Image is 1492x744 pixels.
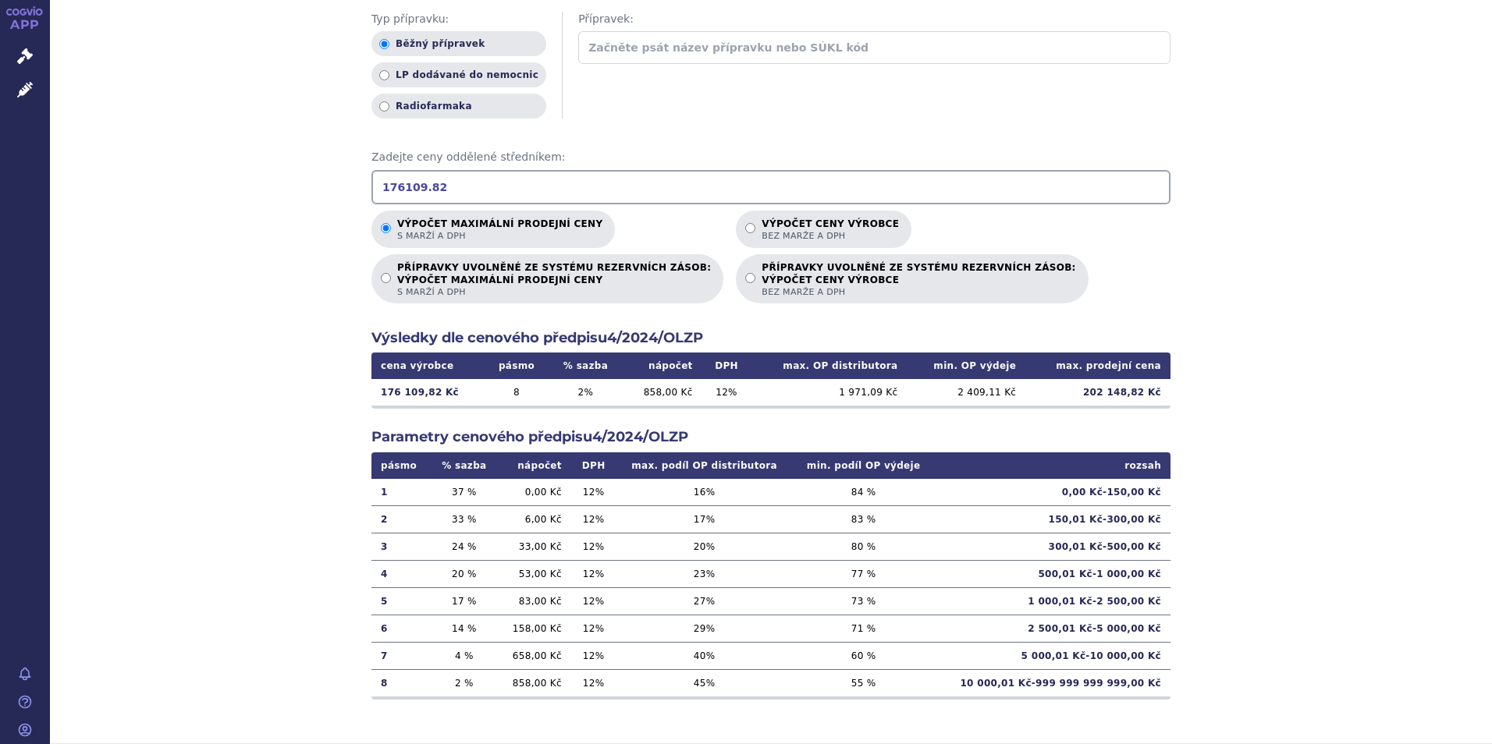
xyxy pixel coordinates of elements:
[430,452,498,479] th: % sazba
[1025,379,1171,406] td: 202 148,82 Kč
[751,353,907,379] th: max. OP distributora
[935,505,1171,533] td: 150,01 Kč - 300,00 Kč
[571,615,616,642] td: 12 %
[371,560,430,587] td: 4
[430,669,498,696] td: 2 %
[762,230,899,242] span: bez marže a DPH
[616,642,792,669] td: 40 %
[379,101,389,112] input: Radiofarmaka
[616,533,792,560] td: 20 %
[616,587,792,615] td: 27 %
[762,262,1075,298] p: PŘÍPRAVKY UVOLNĚNÉ ZE SYSTÉMU REZERVNÍCH ZÁSOB:
[498,452,570,479] th: nápočet
[430,587,498,615] td: 17 %
[381,223,391,233] input: Výpočet maximální prodejní cenys marží a DPH
[371,479,430,506] td: 1
[793,479,935,506] td: 84 %
[762,286,1075,298] span: bez marže a DPH
[371,328,1171,348] h2: Výsledky dle cenového předpisu 4/2024/OLZP
[616,669,792,696] td: 45 %
[616,505,792,533] td: 17 %
[498,587,570,615] td: 83,00 Kč
[616,615,792,642] td: 29 %
[616,479,792,506] td: 16 %
[430,642,498,669] td: 4 %
[578,12,1171,27] span: Přípravek:
[430,533,498,560] td: 24 %
[549,379,623,406] td: 2 %
[623,379,702,406] td: 858,00 Kč
[616,560,792,587] td: 23 %
[1025,353,1171,379] th: max. prodejní cena
[430,479,498,506] td: 37 %
[935,642,1171,669] td: 5 000,01 Kč - 10 000,00 Kč
[935,452,1171,479] th: rozsah
[762,274,1075,286] strong: VÝPOČET CENY VÝROBCE
[379,70,389,80] input: LP dodávané do nemocnic
[397,230,602,242] span: s marží a DPH
[430,505,498,533] td: 33 %
[397,274,711,286] strong: VÝPOČET MAXIMÁLNÍ PRODEJNÍ CENY
[371,170,1171,204] input: Zadejte ceny oddělené středníkem
[762,218,899,242] p: Výpočet ceny výrobce
[371,94,546,119] label: Radiofarmaka
[430,560,498,587] td: 20 %
[498,642,570,669] td: 658,00 Kč
[485,379,549,406] td: 8
[371,427,1171,447] h2: Parametry cenového předpisu 4/2024/OLZP
[745,223,755,233] input: Výpočet ceny výrobcebez marže a DPH
[935,533,1171,560] td: 300,01 Kč - 500,00 Kč
[371,150,1171,165] span: Zadejte ceny oddělené středníkem:
[371,642,430,669] td: 7
[397,286,711,298] span: s marží a DPH
[381,273,391,283] input: PŘÍPRAVKY UVOLNĚNÉ ZE SYSTÉMU REZERVNÍCH ZÁSOB:VÝPOČET MAXIMÁLNÍ PRODEJNÍ CENYs marží a DPH
[498,505,570,533] td: 6,00 Kč
[371,615,430,642] td: 6
[907,379,1025,406] td: 2 409,11 Kč
[571,452,616,479] th: DPH
[371,505,430,533] td: 2
[498,615,570,642] td: 158,00 Kč
[371,669,430,696] td: 8
[935,560,1171,587] td: 500,01 Kč - 1 000,00 Kč
[571,560,616,587] td: 12 %
[371,587,430,615] td: 5
[702,353,751,379] th: DPH
[616,452,792,479] th: max. podíl OP distributora
[549,353,623,379] th: % sazba
[430,615,498,642] td: 14 %
[371,31,546,56] label: Běžný přípravek
[571,587,616,615] td: 12 %
[702,379,751,406] td: 12 %
[498,560,570,587] td: 53,00 Kč
[935,669,1171,696] td: 10 000,01 Kč - 999 999 999 999,00 Kč
[793,642,935,669] td: 60 %
[935,615,1171,642] td: 2 500,01 Kč - 5 000,00 Kč
[751,379,907,406] td: 1 971,09 Kč
[397,262,711,298] p: PŘÍPRAVKY UVOLNĚNÉ ZE SYSTÉMU REZERVNÍCH ZÁSOB:
[793,505,935,533] td: 83 %
[571,479,616,506] td: 12 %
[793,615,935,642] td: 71 %
[397,218,602,242] p: Výpočet maximální prodejní ceny
[907,353,1025,379] th: min. OP výdeje
[793,533,935,560] td: 80 %
[498,669,570,696] td: 858,00 Kč
[578,31,1171,64] input: Začněte psát název přípravku nebo SÚKL kód
[498,533,570,560] td: 33,00 Kč
[485,353,549,379] th: pásmo
[935,479,1171,506] td: 0,00 Kč - 150,00 Kč
[623,353,702,379] th: nápočet
[371,533,430,560] td: 3
[793,669,935,696] td: 55 %
[571,533,616,560] td: 12 %
[793,587,935,615] td: 73 %
[371,12,546,27] span: Typ přípravku:
[371,452,430,479] th: pásmo
[793,452,935,479] th: min. podíl OP výdeje
[371,62,546,87] label: LP dodávané do nemocnic
[371,353,485,379] th: cena výrobce
[371,379,485,406] td: 176 109,82 Kč
[379,39,389,49] input: Běžný přípravek
[498,479,570,506] td: 0,00 Kč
